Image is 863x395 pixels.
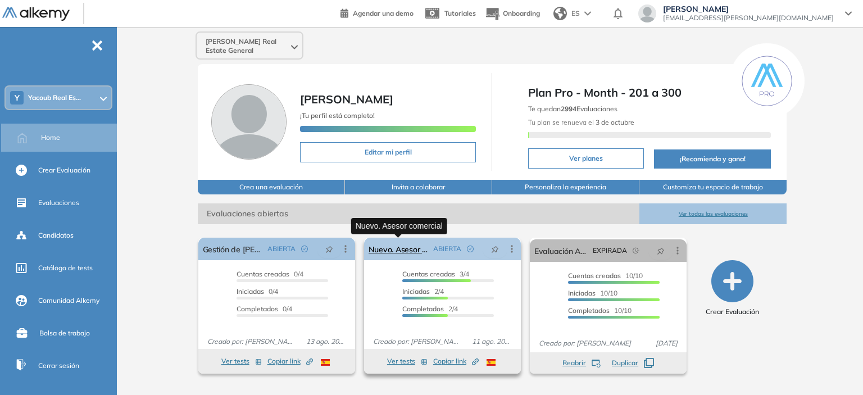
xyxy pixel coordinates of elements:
span: Creado por: [PERSON_NAME] [369,337,468,347]
span: 2/4 [402,305,458,313]
span: Evaluaciones abiertas [198,203,640,224]
span: check-circle [301,246,308,252]
a: Nuevo. Asesor comercial [369,238,429,260]
button: Onboarding [485,2,540,26]
span: Tu plan se renueva el [528,118,634,126]
span: Bolsa de trabajo [39,328,90,338]
img: ESP [487,359,496,366]
span: Copiar link [267,356,313,366]
span: Comunidad Alkemy [38,296,99,306]
span: Candidatos [38,230,74,240]
span: Cuentas creadas [237,270,289,278]
span: Cerrar sesión [38,361,79,371]
span: Home [41,133,60,143]
span: Iniciadas [237,287,264,296]
span: Reabrir [562,358,586,368]
button: Copiar link [267,355,313,368]
span: Cuentas creadas [568,271,621,280]
span: Iniciadas [402,287,430,296]
span: Iniciadas [568,289,596,297]
span: 10/10 [568,271,643,280]
iframe: Chat Widget [807,341,863,395]
button: Invita a colaborar [345,180,492,194]
button: Crear Evaluación [706,260,759,317]
button: ¡Recomienda y gana! [654,149,771,169]
button: Duplicar [612,358,654,368]
div: Widget de chat [807,341,863,395]
button: Ver planes [528,148,643,169]
span: ES [571,8,580,19]
span: pushpin [325,244,333,253]
a: Gestión de [PERSON_NAME] [203,238,263,260]
span: Yacoub Real Es... [28,93,81,102]
span: [EMAIL_ADDRESS][PERSON_NAME][DOMAIN_NAME] [663,13,834,22]
span: Onboarding [503,9,540,17]
b: 2994 [561,105,576,113]
button: Ver tests [221,355,262,368]
span: Crear Evaluación [706,307,759,317]
span: ABIERTA [267,244,296,254]
span: Cuentas creadas [402,270,455,278]
button: pushpin [483,240,507,258]
img: ESP [321,359,330,366]
button: pushpin [648,242,673,260]
img: Logo [2,7,70,21]
span: Crear Evaluación [38,165,90,175]
a: Evaluación Asesor Comercial [534,239,588,262]
span: 2/4 [402,287,444,296]
button: Copiar link [433,355,479,368]
button: Ver tests [387,355,428,368]
button: Ver todas las evaluaciones [639,203,787,224]
span: Tutoriales [444,9,476,17]
span: EXPIRADA [593,246,627,256]
span: check-circle [467,246,474,252]
b: 3 de octubre [594,118,634,126]
span: 11 ago. 2025 [467,337,516,347]
span: ABIERTA [433,244,461,254]
span: 13 ago. 2025 [302,337,351,347]
span: Y [15,93,20,102]
span: [DATE] [651,338,682,348]
span: pushpin [491,244,499,253]
span: 0/4 [237,270,303,278]
img: Foto de perfil [211,84,287,160]
span: 10/10 [568,289,617,297]
span: Completados [402,305,444,313]
span: Agendar una demo [353,9,414,17]
button: Editar mi perfil [300,142,476,162]
span: Copiar link [433,356,479,366]
span: 0/4 [237,305,292,313]
span: 3/4 [402,270,469,278]
span: pushpin [657,246,665,255]
span: Creado por: [PERSON_NAME] [534,338,635,348]
button: Customiza tu espacio de trabajo [639,180,787,194]
span: Plan Pro - Month - 201 a 300 [528,84,771,101]
span: Duplicar [612,358,638,368]
span: 10/10 [568,306,632,315]
a: Agendar una demo [340,6,414,19]
span: Completados [568,306,610,315]
span: Catálogo de tests [38,263,93,273]
span: [PERSON_NAME] [663,4,834,13]
span: field-time [633,247,639,254]
button: Personaliza la experiencia [492,180,639,194]
span: Completados [237,305,278,313]
span: [PERSON_NAME] [300,92,393,106]
button: pushpin [317,240,342,258]
div: Nuevo. Asesor comercial [351,218,447,234]
button: Crea una evaluación [198,180,345,194]
img: arrow [584,11,591,16]
span: Evaluaciones [38,198,79,208]
span: 0/4 [237,287,278,296]
span: Te quedan Evaluaciones [528,105,617,113]
span: Creado por: [PERSON_NAME] [203,337,302,347]
span: [PERSON_NAME] Real Estate General [206,37,289,55]
img: world [553,7,567,20]
button: Reabrir [562,358,601,368]
span: ¡Tu perfil está completo! [300,111,375,120]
